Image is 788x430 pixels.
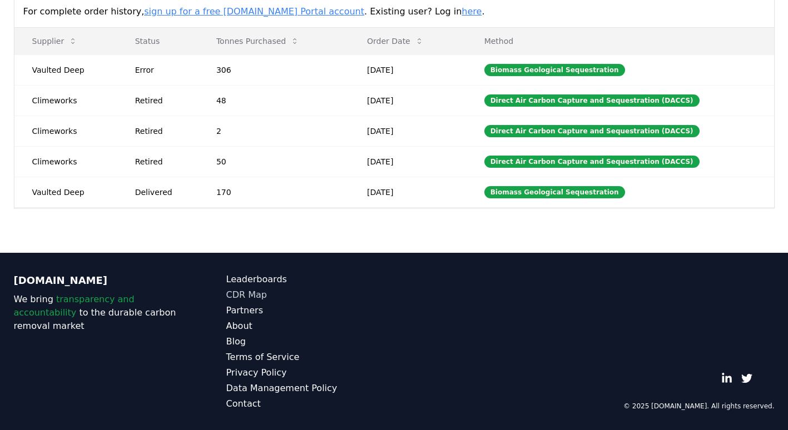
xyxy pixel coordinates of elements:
[14,294,135,318] span: transparency and accountability
[14,273,182,288] p: [DOMAIN_NAME]
[207,30,308,52] button: Tonnes Purchased
[199,85,349,116] td: 48
[14,54,117,85] td: Vaulted Deep
[23,30,87,52] button: Supplier
[226,397,394,411] a: Contact
[349,177,467,207] td: [DATE]
[226,366,394,379] a: Privacy Policy
[23,5,765,18] p: For complete order history, . Existing user? Log in .
[484,125,700,137] div: Direct Air Carbon Capture and Sequestration (DACCS)
[484,186,625,198] div: Biomass Geological Sequestration
[126,36,190,47] p: Status
[349,146,467,177] td: [DATE]
[135,126,190,137] div: Retired
[135,64,190,76] div: Error
[135,187,190,198] div: Delivered
[199,177,349,207] td: 170
[484,64,625,76] div: Biomass Geological Sequestration
[358,30,433,52] button: Order Date
[226,351,394,364] a: Terms of Service
[226,335,394,348] a: Blog
[226,304,394,317] a: Partners
[199,54,349,85] td: 306
[484,156,700,168] div: Direct Air Carbon Capture and Sequestration (DACCS)
[14,85,117,116] td: Climeworks
[199,146,349,177] td: 50
[475,36,765,47] p: Method
[721,373,732,384] a: LinkedIn
[144,6,364,17] a: sign up for a free [DOMAIN_NAME] Portal account
[484,94,700,107] div: Direct Air Carbon Capture and Sequestration (DACCS)
[14,177,117,207] td: Vaulted Deep
[226,288,394,302] a: CDR Map
[135,95,190,106] div: Retired
[199,116,349,146] td: 2
[623,402,775,411] p: © 2025 [DOMAIN_NAME]. All rights reserved.
[14,146,117,177] td: Climeworks
[226,319,394,333] a: About
[14,293,182,333] p: We bring to the durable carbon removal market
[14,116,117,146] td: Climeworks
[226,382,394,395] a: Data Management Policy
[741,373,752,384] a: Twitter
[349,54,467,85] td: [DATE]
[462,6,482,17] a: here
[226,273,394,286] a: Leaderboards
[349,116,467,146] td: [DATE]
[135,156,190,167] div: Retired
[349,85,467,116] td: [DATE]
